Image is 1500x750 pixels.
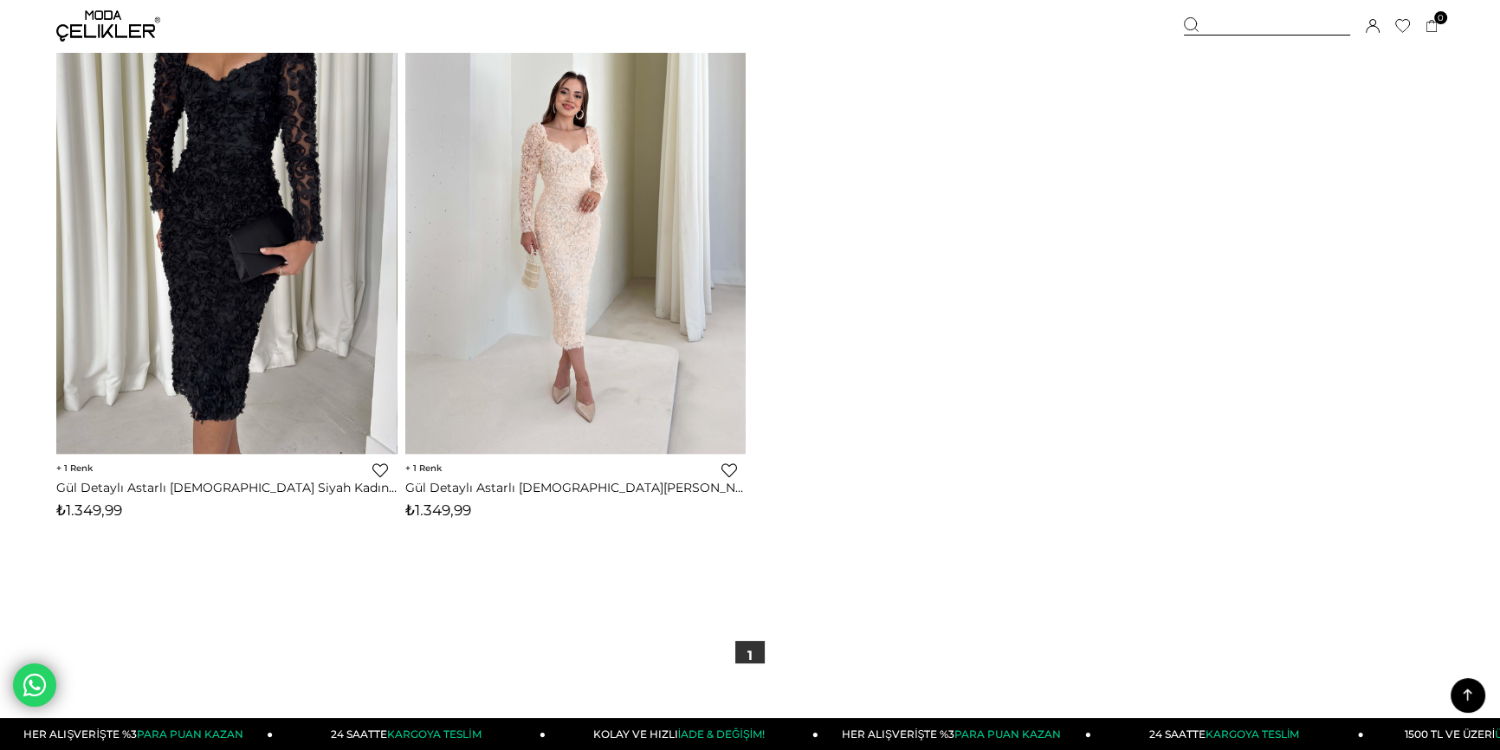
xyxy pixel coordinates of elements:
[405,480,746,495] a: Gül Detaylı Astarlı [DEMOGRAPHIC_DATA][PERSON_NAME] Kadın Elbise 26K009
[721,462,737,478] a: Favorilere Ekle
[1091,718,1364,750] a: 24 SAATTEKARGOYA TESLİM
[735,641,765,670] a: 1
[405,501,471,519] span: ₺1.349,99
[546,718,818,750] a: KOLAY VE HIZLIİADE & DEĞİŞİM!
[56,10,160,42] img: logo
[56,462,93,474] span: 1
[405,462,442,474] span: 1
[818,718,1091,750] a: HER ALIŞVERİŞTE %3PARA PUAN KAZAN
[678,727,765,740] span: İADE & DEĞİŞİM!
[56,480,397,495] a: Gül Detaylı Astarlı [DEMOGRAPHIC_DATA] Siyah Kadın Elbise 26K009
[954,727,1061,740] span: PARA PUAN KAZAN
[1206,727,1299,740] span: KARGOYA TESLİM
[372,462,388,478] a: Favorilere Ekle
[1434,11,1447,24] span: 0
[273,718,546,750] a: 24 SAATTEKARGOYA TESLİM
[137,727,243,740] span: PARA PUAN KAZAN
[1426,20,1439,33] a: 0
[56,501,122,519] span: ₺1.349,99
[387,727,481,740] span: KARGOYA TESLİM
